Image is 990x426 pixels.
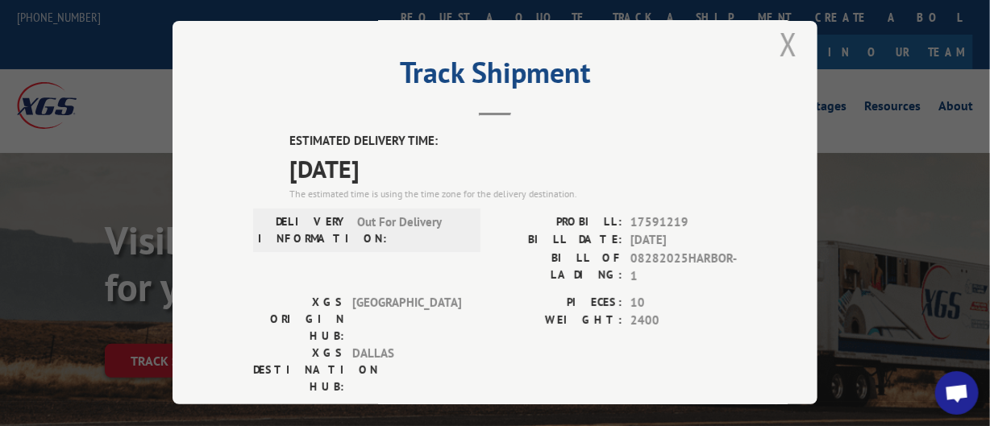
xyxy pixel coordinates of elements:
label: DELIVERY INFORMATION: [258,213,349,247]
label: PIECES: [495,294,622,312]
span: Out For Delivery [357,213,466,247]
span: [DATE] [289,151,737,187]
span: 17591219 [630,213,737,232]
label: BILL DATE: [495,232,622,250]
span: 08282025HARBOR-1 [630,250,737,286]
label: BILL OF LADING: [495,250,622,286]
h2: Track Shipment [253,61,737,92]
span: 2400 [630,312,737,331]
label: WEIGHT: [495,312,622,331]
span: [GEOGRAPHIC_DATA] [352,294,461,345]
label: PROBILL: [495,213,622,232]
a: Open chat [935,371,979,415]
span: 10 [630,294,737,312]
div: The estimated time is using the time zone for the delivery destination. [289,187,737,201]
span: DALLAS [352,345,461,395]
button: Close modal [780,23,797,65]
label: XGS ORIGIN HUB: [253,294,344,345]
label: XGS DESTINATION HUB: [253,345,344,395]
label: ESTIMATED DELIVERY TIME: [289,133,737,151]
span: [DATE] [630,232,737,250]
